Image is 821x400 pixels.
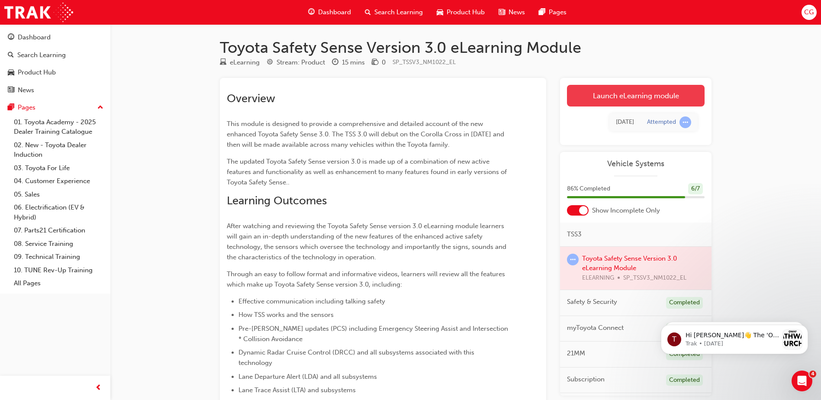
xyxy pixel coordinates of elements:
[792,371,812,391] iframe: Intercom live chat
[18,32,51,42] div: Dashboard
[227,158,509,186] span: The updated Toyota Safety Sense version 3.0 is made up of a combination of new active features an...
[3,100,107,116] button: Pages
[277,58,325,68] div: Stream: Product
[10,188,107,201] a: 05. Sales
[308,7,315,18] span: guage-icon
[227,222,508,261] span: After watching and reviewing the Toyota Safety Sense version 3.0 eLearning module learners will g...
[666,374,703,386] div: Completed
[17,50,66,60] div: Search Learning
[220,38,712,57] h1: Toyota Safety Sense Version 3.0 eLearning Module
[332,59,338,67] span: clock-icon
[18,103,35,113] div: Pages
[10,224,107,237] a: 07. Parts21 Certification
[342,58,365,68] div: 15 mins
[227,92,275,105] span: Overview
[238,297,385,305] span: Effective communication including talking safety
[804,7,814,17] span: CG
[230,58,260,68] div: eLearning
[567,348,585,358] span: 21MM
[567,159,705,169] a: Vehicle Systems
[666,297,703,309] div: Completed
[365,7,371,18] span: search-icon
[802,5,817,20] button: CG
[567,85,705,106] a: Launch eLearning module
[301,3,358,21] a: guage-iconDashboard
[95,383,102,394] span: prev-icon
[567,374,605,384] span: Subscription
[238,386,356,394] span: Lane Trace Assist (LTA) and subsystems
[227,120,506,148] span: This module is designed to provide a comprehensive and detailed account of the new enhanced Toyot...
[332,57,365,68] div: Duration
[227,270,507,288] span: Through an easy to follow format and informative videos, learners will review all the features wh...
[679,116,691,128] span: learningRecordVerb_ATTEMPT-icon
[10,277,107,290] a: All Pages
[592,206,660,216] span: Show Incomplete Only
[567,184,610,194] span: 86 % Completed
[10,116,107,139] a: 01. Toyota Academy - 2025 Dealer Training Catalogue
[10,174,107,188] a: 04. Customer Experience
[97,102,103,113] span: up-icon
[539,7,545,18] span: pages-icon
[358,3,430,21] a: search-iconSearch Learning
[238,311,334,319] span: How TSS works and the sensors
[227,194,327,207] span: Learning Outcomes
[3,47,107,63] a: Search Learning
[238,348,476,367] span: Dynamic Radar Cruise Control (DRCC) and all subsystems associated with this technology
[267,59,273,67] span: target-icon
[532,3,573,21] a: pages-iconPages
[688,183,703,195] div: 6 / 7
[10,264,107,277] a: 10. TUNE Rev-Up Training
[38,24,131,289] span: Hi [PERSON_NAME]👋 The 'Oh What a Feeling: Pathway to Purchase' training program has officially la...
[267,57,325,68] div: Stream
[647,118,676,126] div: Attempted
[238,373,377,381] span: Lane Departure Alert (LDA) and all subsystems
[10,139,107,161] a: 02. New - Toyota Dealer Induction
[492,3,532,21] a: news-iconNews
[430,3,492,21] a: car-iconProduct Hub
[4,3,73,22] img: Trak
[499,7,505,18] span: news-icon
[8,52,14,59] span: search-icon
[10,237,107,251] a: 08. Service Training
[809,371,816,377] span: 4
[3,28,107,100] button: DashboardSearch LearningProduct HubNews
[10,161,107,175] a: 03. Toyota For Life
[18,68,56,77] div: Product Hub
[393,58,456,66] span: Learning resource code
[8,69,14,77] span: car-icon
[18,85,34,95] div: News
[3,82,107,98] a: News
[8,104,14,112] span: pages-icon
[374,7,423,17] span: Search Learning
[238,325,510,343] span: Pre-[PERSON_NAME] updates (PCS) including Emergency Steering Assist and Intersection * Collision ...
[616,117,634,127] div: Tue Feb 13 2024 09:53:54 GMT+1100 (Australian Eastern Daylight Time)
[509,7,525,17] span: News
[318,7,351,17] span: Dashboard
[8,87,14,94] span: news-icon
[567,254,579,265] span: learningRecordVerb_ATTEMPT-icon
[567,229,582,239] span: TSS3
[38,32,131,40] p: Message from Trak, sent 57w ago
[437,7,443,18] span: car-icon
[10,250,107,264] a: 09. Technical Training
[3,65,107,81] a: Product Hub
[648,307,821,368] iframe: Intercom notifications message
[8,34,14,42] span: guage-icon
[220,57,260,68] div: Type
[3,29,107,45] a: Dashboard
[447,7,485,17] span: Product Hub
[567,297,617,307] span: Safety & Security
[372,59,378,67] span: money-icon
[220,59,226,67] span: learningResourceType_ELEARNING-icon
[549,7,567,17] span: Pages
[372,57,386,68] div: Price
[10,201,107,224] a: 06. Electrification (EV & Hybrid)
[382,58,386,68] div: 0
[567,323,624,333] span: myToyota Connect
